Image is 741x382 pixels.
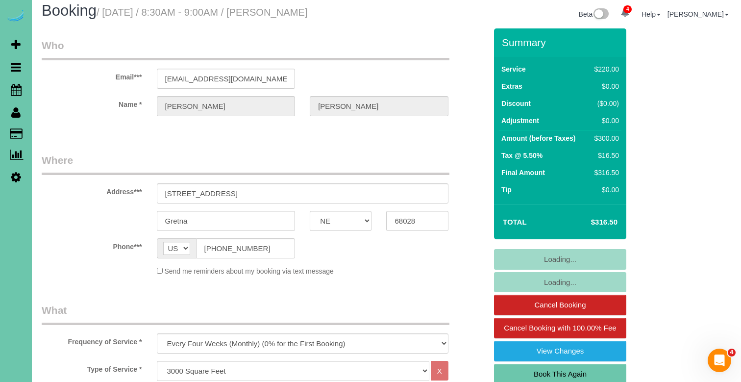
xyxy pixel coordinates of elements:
img: Automaid Logo [6,10,25,24]
span: Booking [42,2,97,19]
label: Adjustment [501,116,539,126]
a: 4 [616,2,635,24]
small: / [DATE] / 8:30AM - 9:00AM / [PERSON_NAME] [97,7,308,18]
a: View Changes [494,341,626,361]
label: Tip [501,185,512,195]
label: Amount (before Taxes) [501,133,575,143]
a: Beta [579,10,609,18]
strong: Total [503,218,527,226]
a: Cancel Booking with 100.00% Fee [494,318,626,338]
legend: Who [42,38,449,60]
legend: What [42,303,449,325]
label: Final Amount [501,168,545,178]
div: $300.00 [591,133,619,143]
iframe: Intercom live chat [708,349,731,372]
div: $0.00 [591,81,619,91]
label: Type of Service * [34,361,149,374]
label: Name * [34,96,149,109]
h3: Summary [502,37,621,48]
div: $316.50 [591,168,619,178]
h4: $316.50 [562,218,617,227]
div: $0.00 [591,116,619,126]
label: Frequency of Service * [34,333,149,347]
a: [PERSON_NAME] [667,10,729,18]
span: 4 [728,349,736,357]
span: Send me reminders about my booking via text message [164,267,334,275]
label: Service [501,64,526,74]
span: Cancel Booking with 100.00% Fee [504,324,616,332]
label: Extras [501,81,522,91]
a: Cancel Booking [494,295,626,315]
span: 4 [623,5,632,13]
div: $16.50 [591,151,619,160]
label: Discount [501,99,531,108]
label: Tax @ 5.50% [501,151,543,160]
div: $0.00 [591,185,619,195]
img: New interface [593,8,609,21]
a: Help [642,10,661,18]
legend: Where [42,153,449,175]
div: $220.00 [591,64,619,74]
div: ($0.00) [591,99,619,108]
